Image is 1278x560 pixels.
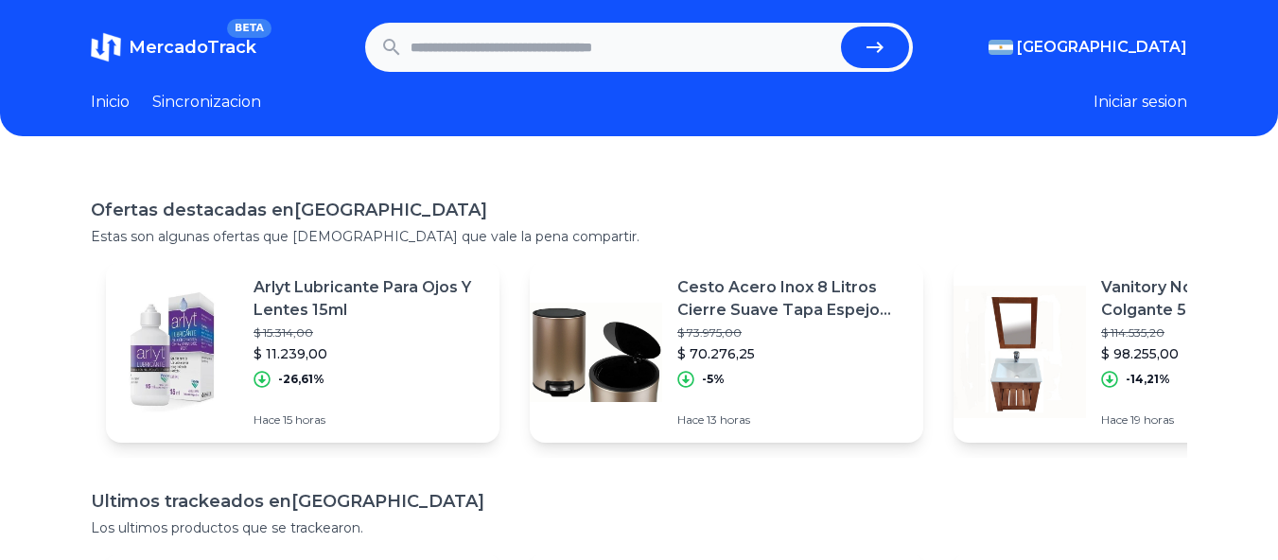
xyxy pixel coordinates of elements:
p: -14,21% [1126,372,1170,387]
p: -26,61% [278,372,324,387]
p: $ 15.314,00 [254,325,484,341]
img: Argentina [989,40,1013,55]
h1: Ultimos trackeados en [GEOGRAPHIC_DATA] [91,488,1187,515]
h1: Ofertas destacadas en [GEOGRAPHIC_DATA] [91,197,1187,223]
p: Hace 13 horas [677,412,908,428]
p: Estas son algunas ofertas que [DEMOGRAPHIC_DATA] que vale la pena compartir. [91,227,1187,246]
p: Los ultimos productos que se trackearon. [91,518,1187,537]
a: MercadoTrackBETA [91,32,256,62]
img: Featured image [954,286,1086,418]
p: -5% [702,372,725,387]
a: Sincronizacion [152,91,261,114]
img: Featured image [106,286,238,418]
img: MercadoTrack [91,32,121,62]
a: Featured imageCesto Acero Inox 8 Litros Cierre Suave Tapa Espejo Champagne$ 73.975,00$ 70.276,25-... [530,261,923,443]
span: [GEOGRAPHIC_DATA] [1017,36,1187,59]
p: Arlyt Lubricante Para Ojos Y Lentes 15ml [254,276,484,322]
img: Featured image [530,286,662,418]
span: MercadoTrack [129,37,256,58]
p: Cesto Acero Inox 8 Litros Cierre Suave Tapa Espejo Champagne [677,276,908,322]
button: Iniciar sesion [1094,91,1187,114]
span: BETA [227,19,271,38]
p: $ 73.975,00 [677,325,908,341]
p: $ 11.239,00 [254,344,484,363]
p: Hace 15 horas [254,412,484,428]
p: $ 70.276,25 [677,344,908,363]
a: Inicio [91,91,130,114]
a: Featured imageArlyt Lubricante Para Ojos Y Lentes 15ml$ 15.314,00$ 11.239,00-26,61%Hace 15 horas [106,261,499,443]
button: [GEOGRAPHIC_DATA] [989,36,1187,59]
